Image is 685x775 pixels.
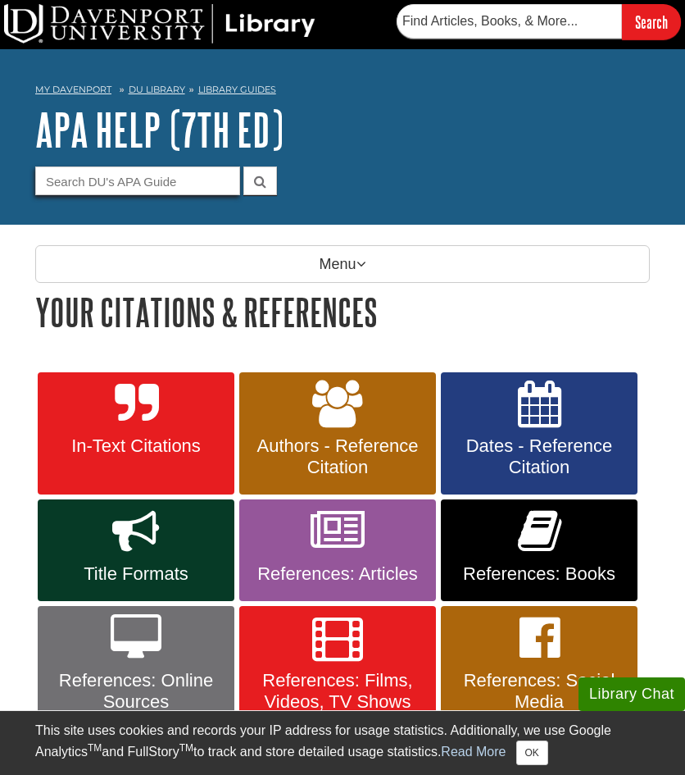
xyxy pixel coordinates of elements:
[441,499,637,601] a: References: Books
[50,435,222,457] span: In-Text Citations
[38,499,234,601] a: Title Formats
[252,670,424,713] span: References: Films, Videos, TV Shows
[50,670,222,713] span: References: Online Sources
[453,670,625,713] span: References: Social Media
[4,4,315,43] img: DU Library
[198,84,276,95] a: Library Guides
[129,84,185,95] a: DU Library
[35,104,284,155] a: APA Help (7th Ed)
[397,4,681,39] form: Searches DU Library's articles, books, and more
[239,499,436,601] a: References: Articles
[252,435,424,478] span: Authors - Reference Citation
[578,677,685,711] button: Library Chat
[35,79,650,105] nav: breadcrumb
[35,166,240,195] input: Search DU's APA Guide
[252,563,424,585] span: References: Articles
[38,372,234,495] a: In-Text Citations
[50,563,222,585] span: Title Formats
[35,721,650,765] div: This site uses cookies and records your IP address for usage statistics. Additionally, we use Goo...
[441,745,506,759] a: Read More
[397,4,622,39] input: Find Articles, Books, & More...
[179,742,193,754] sup: TM
[38,606,234,729] a: References: Online Sources
[35,291,650,333] h1: Your Citations & References
[453,563,625,585] span: References: Books
[88,742,102,754] sup: TM
[35,245,650,283] p: Menu
[35,83,111,97] a: My Davenport
[239,372,436,495] a: Authors - Reference Citation
[622,4,681,39] input: Search
[453,435,625,478] span: Dates - Reference Citation
[516,741,548,765] button: Close
[441,372,637,495] a: Dates - Reference Citation
[441,606,637,729] a: References: Social Media
[239,606,436,729] a: References: Films, Videos, TV Shows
